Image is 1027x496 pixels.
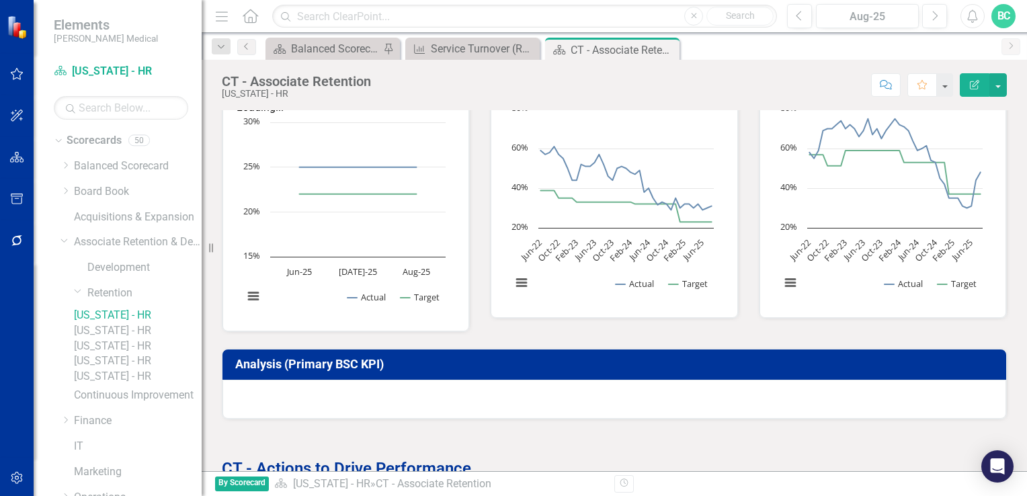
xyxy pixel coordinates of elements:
a: Continuous Improvement [74,388,202,403]
text: 20% [243,205,260,217]
a: [US_STATE] - HR [74,308,202,323]
button: Show Target [938,278,977,290]
text: [DATE]-25 [339,265,377,278]
text: 20% [511,220,528,233]
button: Show Actual [616,278,654,290]
div: Chart. Highcharts interactive chart. [237,116,455,317]
button: BC [991,4,1016,28]
text: Jun-25 [680,237,706,263]
svg: Interactive chart [237,116,452,317]
a: Development [87,260,202,276]
a: [US_STATE] - HR [74,369,202,384]
text: Oct-24 [643,236,671,263]
a: Associate Retention & Development [74,235,202,250]
a: Acquisitions & Expansion [74,210,202,225]
div: » [274,477,604,492]
text: Jun-23 [571,237,598,263]
text: Oct-23 [858,237,885,263]
a: Balanced Scorecard Welcome Page [269,40,380,57]
text: Oct-23 [589,237,616,263]
text: 30% [243,115,260,127]
a: Retention [87,286,202,301]
text: Feb-23 [821,237,849,264]
strong: CT - Actions to Drive Performance [222,459,471,478]
text: 15% [243,249,260,261]
a: Scorecards [67,133,122,149]
text: Jun-22 [786,237,813,263]
div: [US_STATE] - HR [222,89,371,99]
button: Search [706,7,774,26]
button: View chart menu, Chart [781,274,800,292]
button: Show Actual [347,291,386,303]
a: Finance [74,413,202,429]
div: Chart. Highcharts interactive chart. [774,102,992,304]
div: Balanced Scorecard Welcome Page [291,40,380,57]
div: Open Intercom Messenger [981,450,1014,483]
button: Show Target [669,278,708,290]
text: 20% [780,220,797,233]
a: [US_STATE] - HR [74,354,202,369]
text: Feb-25 [661,237,688,264]
text: Jun-24 [626,236,653,263]
a: [US_STATE] - HR [74,339,202,354]
small: [PERSON_NAME] Medical [54,33,158,44]
button: Aug-25 [816,4,919,28]
div: Service Turnover (Rolling 12 Mos.) [431,40,536,57]
div: CT - Associate Retention [376,477,491,490]
text: Oct-22 [804,237,831,263]
a: Service Turnover (Rolling 12 Mos.) [409,40,536,57]
img: ClearPoint Strategy [7,15,30,39]
a: [US_STATE] - HR [74,323,202,339]
text: 40% [511,181,528,193]
text: Feb-24 [607,236,635,264]
span: Elements [54,17,158,33]
a: [US_STATE] - HR [54,64,188,79]
a: Balanced Scorecard [74,159,202,174]
text: 60% [511,141,528,153]
div: CT - Associate Retention [222,74,371,89]
div: Aug-25 [821,9,914,25]
text: Oct-22 [536,237,563,263]
text: Feb-24 [875,236,903,264]
a: IT [74,439,202,454]
svg: Interactive chart [505,102,721,304]
text: Oct-24 [912,236,940,263]
a: [US_STATE] - HR [293,477,370,490]
input: Search Below... [54,96,188,120]
button: View chart menu, Chart [512,274,531,292]
g: Target, line 2 of 2 with 3 data points. [297,191,419,196]
text: Jun-25 [948,237,975,263]
div: 50 [128,135,150,147]
text: Feb-23 [553,237,581,264]
text: Jun-22 [518,237,544,263]
div: Chart. Highcharts interactive chart. [505,102,723,304]
text: 40% [780,181,797,193]
text: Jun-23 [840,237,867,263]
text: Aug-25 [403,265,430,278]
text: 25% [243,160,260,172]
text: Jun-24 [894,236,921,263]
g: Actual, line 1 of 2 with 3 data points. [297,164,419,169]
h3: Analysis (Primary BSC KPI) [235,358,998,371]
span: Search [726,10,755,21]
text: 60% [780,141,797,153]
svg: Interactive chart [774,102,989,304]
button: Show Actual [885,278,923,290]
button: View chart menu, Chart [244,287,263,306]
div: CT - Associate Retention [571,42,676,58]
text: Jun-25 [286,265,312,278]
text: Feb-25 [930,237,957,264]
input: Search ClearPoint... [272,5,777,28]
span: By Scorecard [215,477,269,492]
a: Marketing [74,464,202,480]
a: Board Book [74,184,202,200]
button: Show Target [401,291,440,303]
